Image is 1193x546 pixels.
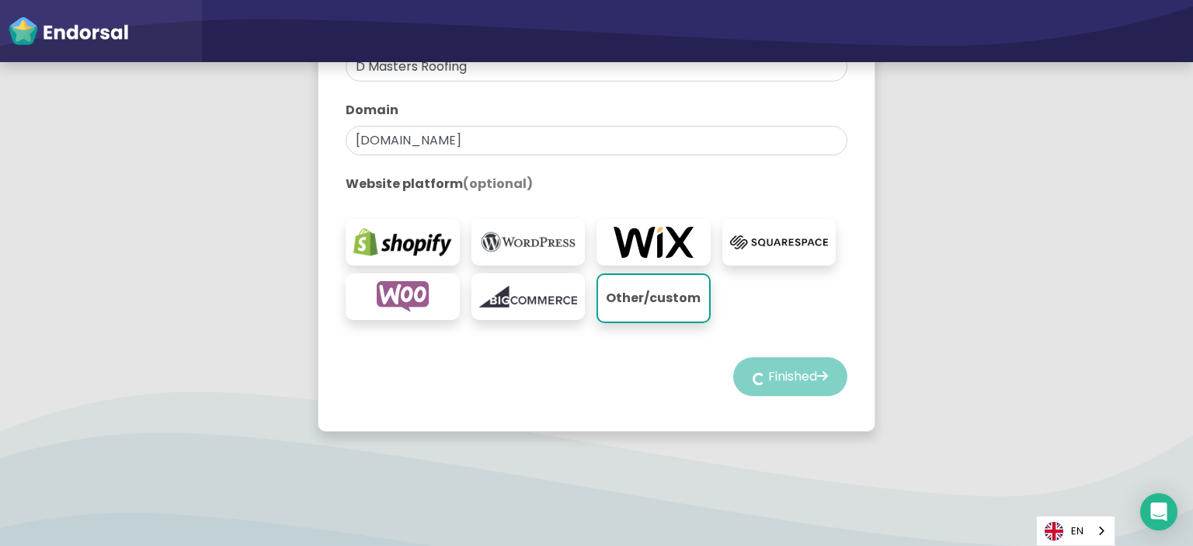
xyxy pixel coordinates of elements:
[353,281,452,312] img: woocommerce.com-logo.png
[463,175,533,193] span: (optional)
[479,227,578,258] img: wordpress.org-logo.png
[606,283,701,314] p: Other/custom
[1140,493,1177,530] div: Open Intercom Messenger
[346,126,847,155] input: eg. websitename.com
[604,227,703,258] img: wix.com-logo.png
[346,175,847,193] label: Website platform
[479,281,578,312] img: bigcommerce.com-logo.png
[1036,516,1115,546] aside: Language selected: English
[8,16,129,47] img: endorsal-logo-white@2x.png
[733,357,847,396] button: Finished
[730,227,829,258] img: squarespace.com-logo.png
[346,52,847,82] input: eg. My Website
[346,101,847,120] label: Domain
[1037,516,1115,545] a: EN
[353,227,452,258] img: shopify.com-logo.png
[1036,516,1115,546] div: Language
